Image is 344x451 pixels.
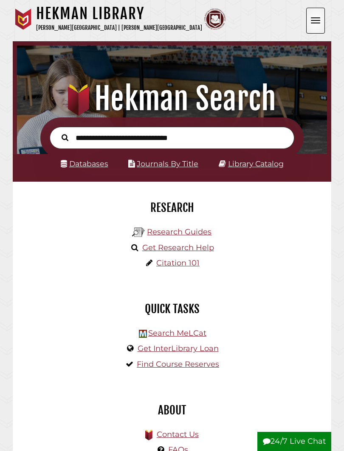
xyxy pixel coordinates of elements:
a: Contact Us [157,430,199,439]
a: Citation 101 [156,258,200,268]
h2: About [19,403,325,417]
a: Journals By Title [137,159,198,168]
button: Search [57,132,73,143]
img: Calvin University [13,9,34,30]
button: Open the menu [306,8,325,34]
a: Databases [61,159,108,168]
a: Get Research Help [142,243,214,252]
a: Research Guides [147,227,211,237]
img: Hekman Library Logo [139,330,147,338]
h2: Research [19,200,325,215]
a: Search MeLCat [148,328,206,338]
a: Library Catalog [228,159,284,168]
img: Hekman Library Logo [132,226,145,239]
i: Search [62,134,68,142]
p: [PERSON_NAME][GEOGRAPHIC_DATA] | [PERSON_NAME][GEOGRAPHIC_DATA] [36,23,202,33]
img: Calvin Theological Seminary [204,9,226,30]
h1: Hekman Search [22,80,322,117]
h2: Quick Tasks [19,302,325,316]
h1: Hekman Library [36,4,202,23]
a: Get InterLibrary Loan [138,344,219,353]
a: Find Course Reserves [137,360,219,369]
